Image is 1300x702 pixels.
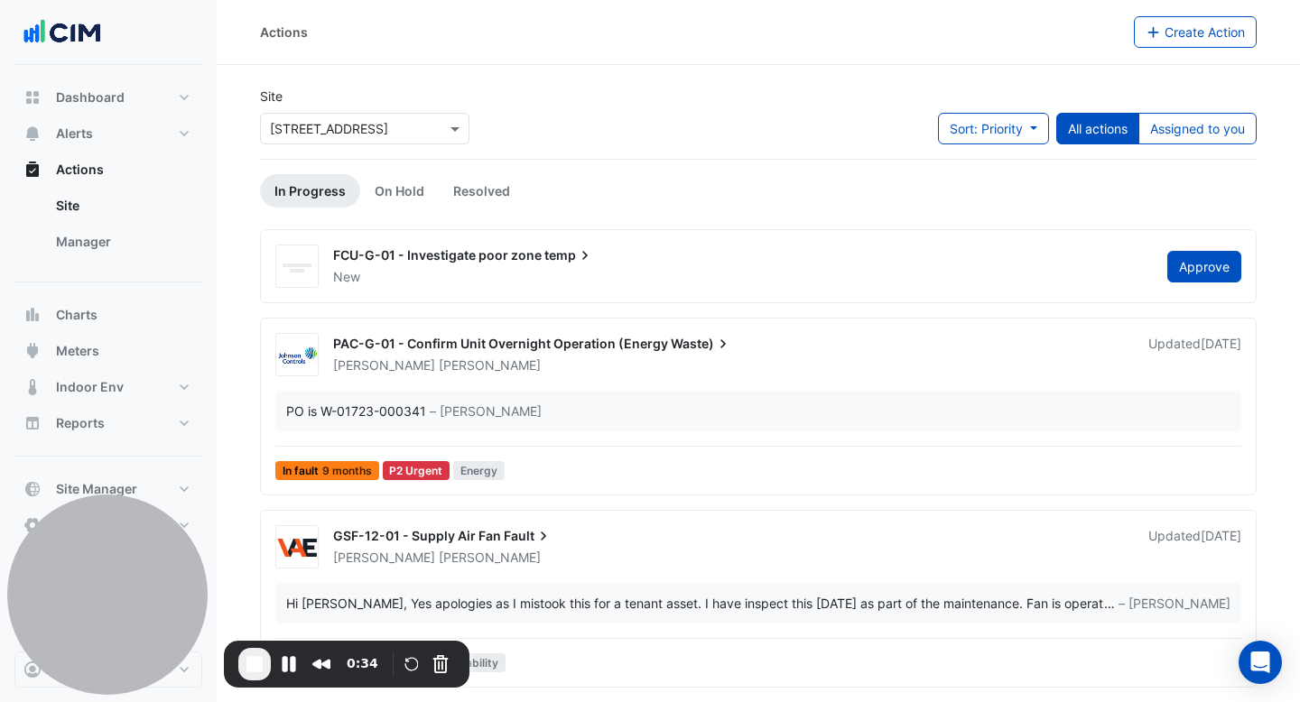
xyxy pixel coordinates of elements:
span: – [PERSON_NAME] [1119,594,1230,613]
label: Site [260,87,283,106]
div: Hi [PERSON_NAME], Yes apologies as I mistook this for a tenant asset. I have inspect this [DATE] ... [286,594,1104,613]
span: Mon 14-Jul-2025 02:02 CEST [1201,528,1241,543]
div: Open Intercom Messenger [1239,641,1282,684]
span: 9 months [322,466,372,476]
div: Updated [1148,527,1241,567]
span: Sort: Priority [950,121,1023,136]
button: Meters [14,333,202,369]
span: Dashboard [56,88,125,106]
a: Manager [42,224,202,260]
button: All actions [1056,113,1139,144]
div: P2 Urgent [383,461,450,480]
button: Site Manager [14,471,202,507]
img: VAE Group [276,539,318,557]
button: Dashboard [14,79,202,115]
button: Alerts [14,115,202,152]
button: Assigned to you [1138,113,1257,144]
span: PAC-G-01 - Confirm Unit Overnight Operation (Energy [333,336,668,351]
a: In Progress [260,174,360,208]
span: Approve [1179,259,1230,274]
span: Energy [453,461,505,480]
div: PO is W-01723-000341 [286,402,426,420]
app-icon: Charts [23,306,42,324]
span: [PERSON_NAME] [333,550,435,565]
app-icon: Meters [23,342,42,360]
span: temp [544,246,594,264]
span: New [333,269,360,284]
span: Thu 04-Sep-2025 03:34 CEST [1201,336,1241,351]
span: Indoor Env [56,378,124,396]
span: Site Manager [56,480,137,498]
img: Company Logo [22,14,103,51]
span: Alerts [56,125,93,143]
span: Fault [504,527,552,545]
span: FCU-G-01 - Investigate poor zone [333,247,542,263]
button: Indoor Env [14,369,202,405]
app-icon: Indoor Env [23,378,42,396]
button: Reports [14,405,202,441]
div: Updated [1148,335,1241,374]
span: In fault [275,461,379,480]
button: Approve [1167,251,1241,282]
button: Charts [14,297,202,333]
span: [PERSON_NAME] [439,356,541,374]
span: [PERSON_NAME] [333,357,435,373]
div: Actions [14,188,202,267]
app-icon: Alerts [23,125,42,143]
a: On Hold [360,174,439,208]
img: Johnson Controls [276,346,318,365]
span: Actions [56,161,104,179]
button: Sort: Priority [938,113,1049,144]
span: Reliability [440,653,506,672]
a: Site [42,188,202,224]
span: [PERSON_NAME] [439,549,541,567]
span: Meters [56,342,99,360]
span: Create Action [1165,24,1245,40]
app-icon: Reports [23,414,42,432]
span: Reports [56,414,105,432]
span: GSF-12-01 - Supply Air Fan [333,528,501,543]
div: … [286,594,1230,613]
a: Resolved [439,174,525,208]
span: – [PERSON_NAME] [430,402,542,420]
button: Actions [14,152,202,188]
span: Waste) [671,335,732,353]
app-icon: Dashboard [23,88,42,106]
app-icon: Site Manager [23,480,42,498]
div: Actions [260,23,308,42]
app-icon: Actions [23,161,42,179]
span: Charts [56,306,97,324]
button: Create Action [1134,16,1258,48]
